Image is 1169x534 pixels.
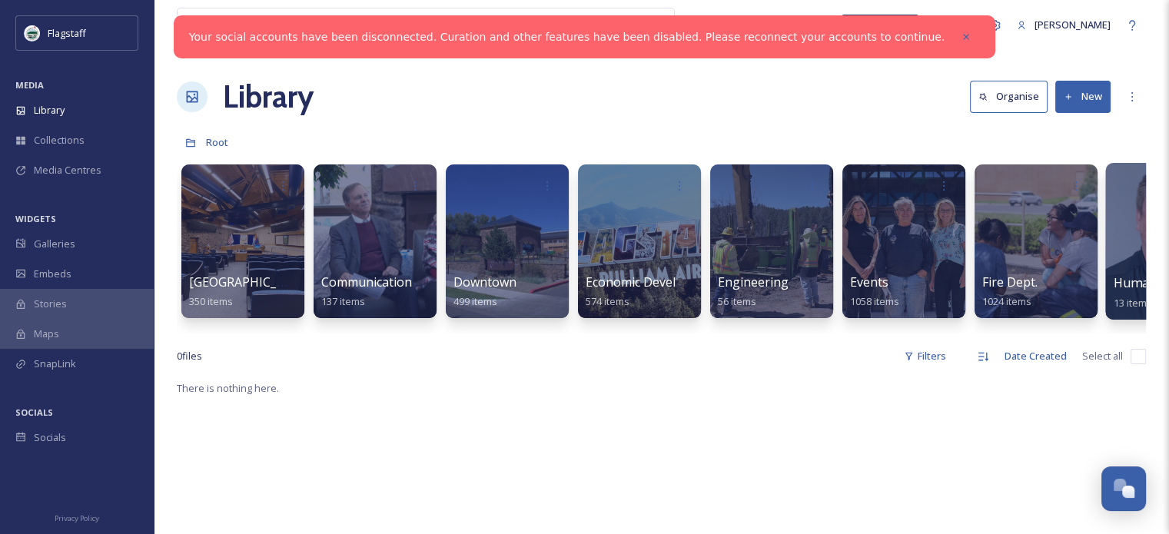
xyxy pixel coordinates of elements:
[970,81,1048,112] button: Organise
[586,294,629,308] span: 574 items
[718,294,756,308] span: 56 items
[1034,18,1111,32] span: [PERSON_NAME]
[997,341,1074,371] div: Date Created
[718,274,789,290] span: Engineering
[189,29,945,45] a: Your social accounts have been disconnected. Curation and other features have been disabled. Plea...
[213,8,549,42] input: Search your library
[206,133,228,151] a: Root
[177,381,279,395] span: There is nothing here.
[34,327,59,341] span: Maps
[982,294,1031,308] span: 1024 items
[1114,295,1153,309] span: 13 items
[586,274,721,290] span: Economic Development
[34,163,101,177] span: Media Centres
[34,267,71,281] span: Embeds
[1009,10,1118,40] a: [PERSON_NAME]
[189,274,313,290] span: [GEOGRAPHIC_DATA]
[34,430,66,445] span: Socials
[189,275,313,308] a: [GEOGRAPHIC_DATA]350 items
[1101,466,1146,511] button: Open Chat
[177,349,202,363] span: 0 file s
[576,10,666,40] a: View all files
[34,133,85,148] span: Collections
[453,275,516,308] a: Downtown499 items
[982,275,1038,308] a: Fire Dept.1024 items
[55,513,99,523] span: Privacy Policy
[15,406,53,418] span: SOCIALS
[321,274,529,290] span: Communication & Civic Engagement
[15,79,44,91] span: MEDIA
[850,275,899,308] a: Events1058 items
[982,274,1038,290] span: Fire Dept.
[34,237,75,251] span: Galleries
[189,294,233,308] span: 350 items
[206,135,228,149] span: Root
[718,275,789,308] a: Engineering56 items
[15,213,56,224] span: WIDGETS
[842,15,918,36] a: What's New
[48,26,86,40] span: Flagstaff
[25,25,40,41] img: images%20%282%29.jpeg
[34,297,67,311] span: Stories
[321,275,529,308] a: Communication & Civic Engagement137 items
[1055,81,1111,112] button: New
[896,341,954,371] div: Filters
[850,274,888,290] span: Events
[850,294,899,308] span: 1058 items
[321,294,365,308] span: 137 items
[34,357,76,371] span: SnapLink
[223,74,314,120] a: Library
[1082,349,1123,363] span: Select all
[55,508,99,526] a: Privacy Policy
[453,294,497,308] span: 499 items
[453,274,516,290] span: Downtown
[586,275,721,308] a: Economic Development574 items
[34,103,65,118] span: Library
